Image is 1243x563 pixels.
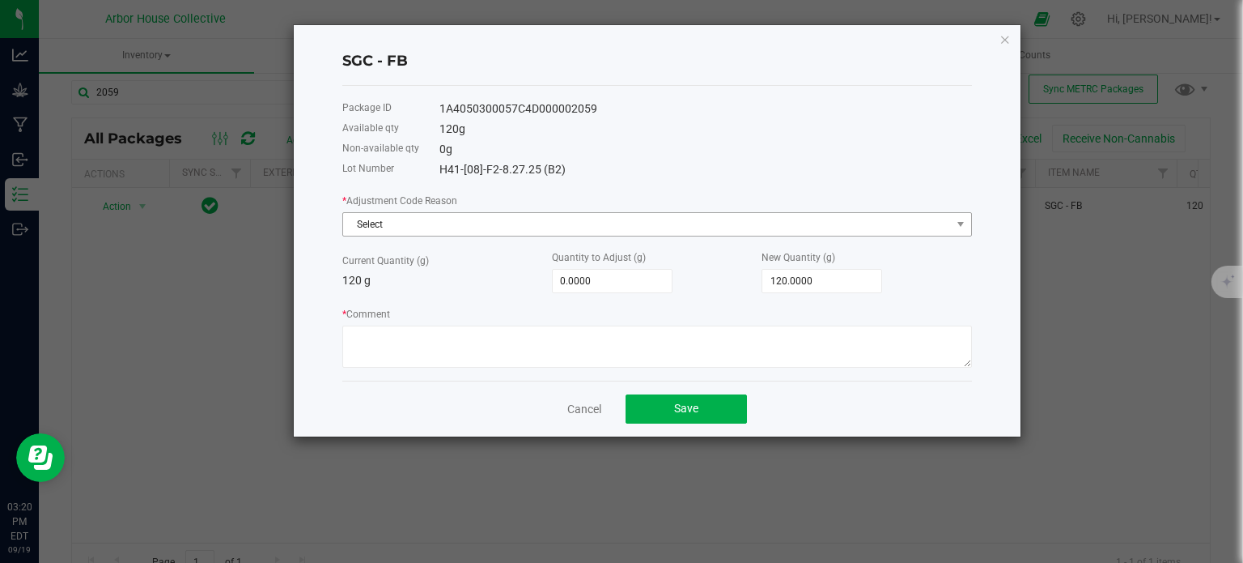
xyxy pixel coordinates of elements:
[342,254,429,268] label: Current Quantity (g)
[761,250,835,265] label: New Quantity (g)
[553,270,672,292] input: 0
[342,194,457,208] label: Adjustment Code Reason
[343,213,951,236] span: Select
[342,51,972,72] h4: SGC - FB
[626,395,747,424] button: Save
[762,270,881,292] input: 0
[342,307,390,322] label: Comment
[439,161,972,178] div: H41-[08]-F2-8.27.25 (B2)
[552,250,646,265] label: Quantity to Adjust (g)
[16,433,65,482] iframe: Resource center
[342,161,394,176] label: Lot Number
[342,272,552,289] p: 120 g
[439,121,972,138] div: 120
[446,143,452,156] span: g
[342,121,399,135] label: Available qty
[439,141,972,158] div: 0
[674,402,698,415] span: Save
[342,100,392,115] label: Package ID
[342,141,419,156] label: Non-available qty
[567,401,601,417] a: Cancel
[459,122,465,135] span: g
[439,100,972,117] div: 1A4050300057C4D000002059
